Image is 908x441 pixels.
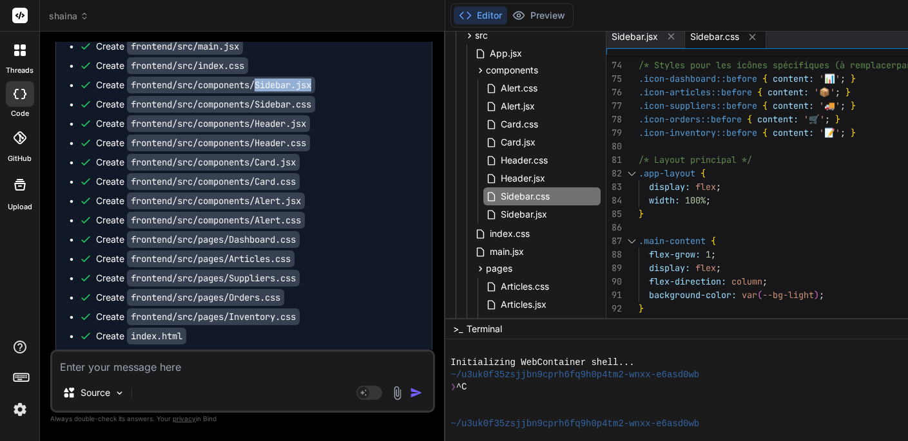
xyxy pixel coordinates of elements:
[96,194,305,207] div: Create
[606,248,622,261] div: 88
[649,276,726,287] span: flex-direction:
[639,167,695,179] span: .app-layout
[96,59,248,72] div: Create
[814,289,819,301] span: )
[454,6,507,24] button: Editor
[499,171,546,186] span: Header.jsx
[127,96,315,113] code: frontend/src/components/Sidebar.css
[612,30,658,43] span: Sidebar.jsx
[639,73,757,84] span: .icon-dashboard::before
[8,153,32,164] label: GitHub
[96,98,315,111] div: Create
[499,99,536,114] span: Alert.jsx
[706,249,711,260] span: 1
[127,173,300,190] code: frontend/src/components/Card.css
[8,202,32,212] label: Upload
[762,289,814,301] span: --bg-light
[96,156,300,169] div: Create
[700,167,706,179] span: {
[606,302,622,315] div: 92
[488,244,525,259] span: main.jsx
[499,279,550,294] span: Articles.css
[507,6,570,24] button: Preview
[11,108,29,119] label: code
[606,126,622,140] div: 79
[606,140,622,153] div: 80
[486,64,538,77] span: components
[840,73,845,84] span: ;
[127,308,300,325] code: frontend/src/pages/Inventory.css
[606,86,622,99] div: 76
[81,386,110,399] p: Source
[127,115,310,132] code: frontend/src/components/Header.jsx
[819,100,840,111] span: '🚚'
[819,289,824,301] span: ;
[845,86,851,98] span: }
[606,113,622,126] div: 78
[450,381,456,393] span: ❯
[127,154,300,171] code: frontend/src/components/Card.jsx
[453,323,463,335] span: >_
[649,249,700,260] span: flex-grow:
[606,207,622,221] div: 85
[606,59,622,72] div: 74
[762,127,768,138] span: {
[488,226,531,241] span: index.css
[114,388,125,399] img: Pick Models
[450,418,699,430] span: ~/u3uk0f35zsjjbn9cprh6fq9h0p4tm2-wnxx-e6asd0wb
[450,369,699,381] span: ~/u3uk0f35zsjjbn9cprh6fq9h0p4tm2-wnxx-e6asd0wb
[499,80,539,96] span: Alert.css
[450,357,634,369] span: Initializing WebContainer shell...
[606,221,622,234] div: 86
[390,386,405,400] img: attachment
[173,415,196,422] span: privacy
[127,270,300,286] code: frontend/src/pages/Suppliers.css
[499,135,537,150] span: Card.jsx
[606,72,622,86] div: 75
[606,275,622,288] div: 90
[819,127,840,138] span: '📝'
[606,234,622,248] div: 87
[96,136,310,149] div: Create
[606,261,622,275] div: 89
[762,276,768,287] span: ;
[127,328,186,344] code: index.html
[475,29,488,42] span: src
[127,289,284,306] code: frontend/src/pages/Orders.css
[706,194,711,206] span: ;
[606,315,622,329] div: 93
[639,154,752,165] span: /* Layout principal */
[499,117,539,132] span: Card.css
[127,77,315,93] code: frontend/src/components/Sidebar.jsx
[819,73,840,84] span: '📊'
[96,175,300,188] div: Create
[127,192,305,209] code: frontend/src/components/Alert.jsx
[757,113,798,125] span: content:
[768,86,809,98] span: content:
[742,289,757,301] span: var
[716,181,721,192] span: ;
[96,79,315,91] div: Create
[50,413,435,425] p: Always double-check its answers. Your in Bind
[649,181,690,192] span: display:
[639,113,742,125] span: .icon-orders::before
[499,315,565,330] span: Dashboard.css
[467,323,502,335] span: Terminal
[649,289,737,301] span: background-color:
[623,167,640,180] div: Click to collapse the range.
[96,233,300,246] div: Create
[456,381,467,393] span: ^C
[96,40,243,53] div: Create
[814,86,835,98] span: '📦'
[606,194,622,207] div: 84
[804,113,825,125] span: '🛒'
[835,113,840,125] span: }
[499,297,548,312] span: Articles.jsx
[486,262,512,275] span: pages
[716,262,721,274] span: ;
[639,127,757,138] span: .icon-inventory::before
[695,262,716,274] span: flex
[127,231,300,248] code: frontend/src/pages/Dashboard.css
[639,86,752,98] span: .icon-articles::before
[488,46,523,61] span: App.jsx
